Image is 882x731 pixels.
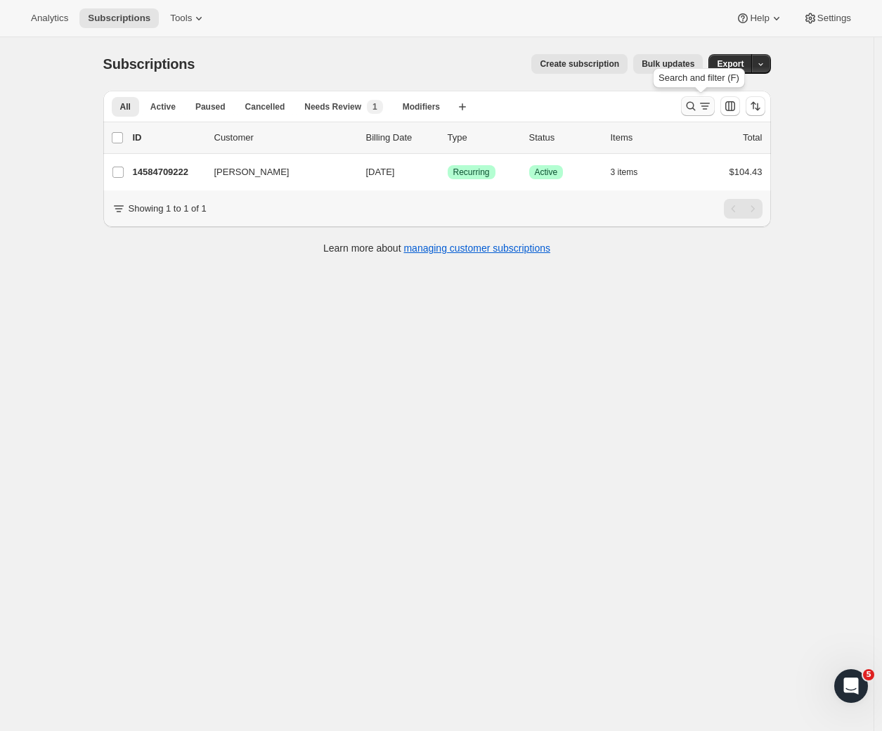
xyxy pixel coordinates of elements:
[529,131,599,145] p: Status
[206,161,346,183] button: [PERSON_NAME]
[133,131,203,145] p: ID
[727,8,791,28] button: Help
[453,167,490,178] span: Recurring
[633,54,703,74] button: Bulk updates
[366,167,395,177] span: [DATE]
[79,8,159,28] button: Subscriptions
[611,167,638,178] span: 3 items
[133,162,763,182] div: 14584709222[PERSON_NAME][DATE]SuccessRecurringSuccessActive3 items$104.43
[129,202,207,216] p: Showing 1 to 1 of 1
[795,8,860,28] button: Settings
[720,96,740,116] button: Customize table column order and visibility
[162,8,214,28] button: Tools
[88,13,150,24] span: Subscriptions
[245,101,285,112] span: Cancelled
[642,58,694,70] span: Bulk updates
[214,165,290,179] span: [PERSON_NAME]
[366,131,436,145] p: Billing Date
[708,54,752,74] button: Export
[103,56,195,72] span: Subscriptions
[22,8,77,28] button: Analytics
[170,13,192,24] span: Tools
[611,131,681,145] div: Items
[31,13,68,24] span: Analytics
[817,13,851,24] span: Settings
[746,96,765,116] button: Sort the results
[717,58,744,70] span: Export
[403,242,550,254] a: managing customer subscriptions
[729,167,763,177] span: $104.43
[863,669,874,680] span: 5
[448,131,518,145] div: Type
[403,101,440,112] span: Modifiers
[540,58,619,70] span: Create subscription
[133,165,203,179] p: 14584709222
[834,669,868,703] iframe: Intercom live chat
[451,97,474,117] button: Create new view
[531,54,628,74] button: Create subscription
[611,162,654,182] button: 3 items
[681,96,715,116] button: Search and filter results
[304,101,361,112] span: Needs Review
[750,13,769,24] span: Help
[214,131,355,145] p: Customer
[724,199,763,219] nav: Pagination
[372,101,377,112] span: 1
[323,241,550,255] p: Learn more about
[535,167,558,178] span: Active
[150,101,176,112] span: Active
[133,131,763,145] div: IDCustomerBilling DateTypeStatusItemsTotal
[120,101,131,112] span: All
[743,131,762,145] p: Total
[195,101,226,112] span: Paused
